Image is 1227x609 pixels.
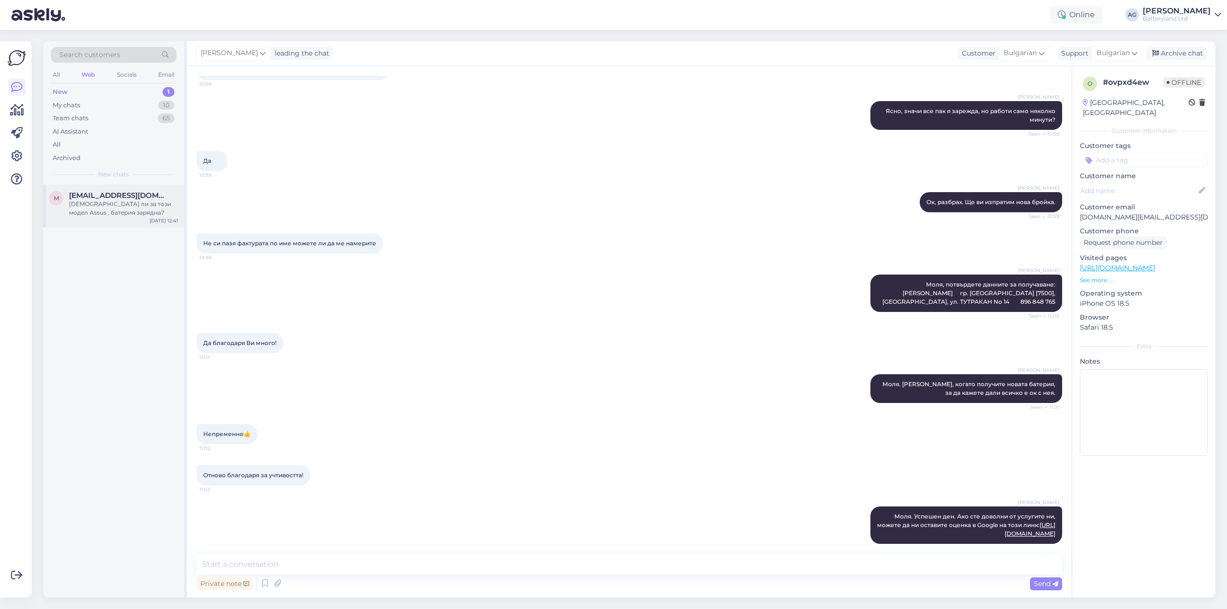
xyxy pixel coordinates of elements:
[1080,153,1208,167] input: Add a tag
[1097,48,1130,58] span: Bulgarian
[1018,499,1059,506] span: [PERSON_NAME]
[882,380,1057,396] span: Моля. [PERSON_NAME], когато получите новата батерия, за да кажете дали всичко е ок с нея.
[271,48,329,58] div: leading the chat
[1163,77,1205,88] span: Offline
[199,354,235,361] span: 11:01
[69,191,169,200] span: minchevagro@gmail.com
[1080,126,1208,135] div: Customer information
[53,153,81,163] div: Archived
[199,486,235,493] span: 11:02
[1018,367,1059,374] span: [PERSON_NAME]
[1018,93,1059,101] span: [PERSON_NAME]
[1143,7,1221,23] a: [PERSON_NAME]Batteryland Ltd
[882,281,1057,305] span: Моля, потвърдете данните за получаване: [PERSON_NAME] гр. [GEOGRAPHIC_DATA] [7500], [GEOGRAPHIC_D...
[203,339,277,346] span: Да благодаря Ви много!
[1080,202,1208,212] p: Customer email
[1080,288,1208,299] p: Operating system
[1083,98,1189,118] div: [GEOGRAPHIC_DATA], [GEOGRAPHIC_DATA]
[59,50,120,60] span: Search customers
[53,127,88,137] div: AI Assistant
[1080,212,1208,222] p: [DOMAIN_NAME][EMAIL_ADDRESS][DOMAIN_NAME]
[8,49,26,67] img: Askly Logo
[1080,356,1208,367] p: Notes
[1103,77,1163,88] div: # ovpxd4ew
[1080,185,1197,196] input: Add name
[1018,184,1059,192] span: [PERSON_NAME]
[1050,6,1102,23] div: Online
[98,170,129,179] span: New chats
[958,48,995,58] div: Customer
[1080,171,1208,181] p: Customer name
[1080,253,1208,263] p: Visited pages
[69,200,178,217] div: [DEMOGRAPHIC_DATA] ли за този модел Assus , батерия зарядна?
[1080,342,1208,351] div: Extra
[156,69,176,81] div: Email
[162,87,174,97] div: 1
[1023,130,1059,138] span: Seen ✓ 10:58
[53,101,80,110] div: My chats
[1057,48,1088,58] div: Support
[926,198,1055,206] span: Ок, разбрах. Ще ви изпратим нова бройка.
[115,69,139,81] div: Socials
[1080,236,1167,249] div: Request phone number
[158,114,174,123] div: 65
[1125,8,1139,22] div: AG
[53,114,88,123] div: Team chats
[1023,213,1059,220] span: Seen ✓ 10:59
[197,577,253,590] div: Private note
[1023,403,1059,411] span: Seen ✓ 11:01
[158,101,174,110] div: 10
[199,254,235,261] span: 10:59
[877,513,1057,537] span: Моля. Успешен ден. Ако сте доволни от услугите ни, можете да ни оставите оценка в Google на този ...
[1080,299,1208,309] p: iPhone OS 18.5
[886,107,1057,123] span: Ясно, значи все пак я зарежда, но работи само няколко минути?
[201,48,258,58] span: [PERSON_NAME]
[1080,141,1208,151] p: Customer tags
[1080,322,1208,333] p: Safari 18.5
[1004,48,1037,58] span: Bulgarian
[199,172,235,179] span: 10:59
[54,195,59,202] span: m
[1088,80,1092,87] span: o
[1023,312,1059,320] span: Seen ✓ 11:00
[80,69,97,81] div: Web
[1080,312,1208,322] p: Browser
[53,87,68,97] div: New
[199,80,235,88] span: 10:58
[150,217,178,224] div: [DATE] 12:41
[1080,276,1208,285] p: See more ...
[203,157,211,164] span: Да
[1023,544,1059,552] span: 11:05
[203,240,376,247] span: Не си пазя фактурата по име можете ли да ме намерите
[1034,579,1058,588] span: Send
[1080,226,1208,236] p: Customer phone
[203,430,251,437] span: Непременно👍
[203,471,303,479] span: Отново благодаря за учтивостта!
[1143,15,1211,23] div: Batteryland Ltd
[51,69,62,81] div: All
[53,140,61,149] div: All
[1080,264,1155,272] a: [URL][DOMAIN_NAME]
[1143,7,1211,15] div: [PERSON_NAME]
[1018,267,1059,274] span: [PERSON_NAME]
[1146,47,1207,60] div: Archive chat
[199,445,235,452] span: 11:02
